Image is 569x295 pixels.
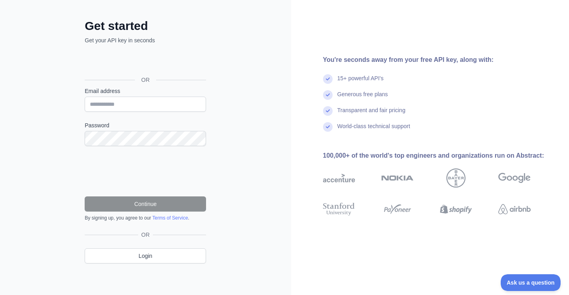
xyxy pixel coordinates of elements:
[85,248,206,263] a: Login
[85,19,206,33] h2: Get started
[323,122,333,132] img: check mark
[152,215,188,221] a: Terms of Service
[498,201,531,217] img: airbnb
[446,168,466,188] img: bayer
[138,231,153,239] span: OR
[81,53,208,71] iframe: Tombol Login dengan Google
[323,90,333,100] img: check mark
[135,76,156,84] span: OR
[323,168,355,188] img: accenture
[498,168,531,188] img: google
[501,274,561,291] iframe: Toggle Customer Support
[337,74,384,90] div: 15+ powerful API's
[381,168,414,188] img: nokia
[337,122,410,138] div: World-class technical support
[85,215,206,221] div: By signing up, you agree to our .
[323,151,557,160] div: 100,000+ of the world's top engineers and organizations run on Abstract:
[323,55,557,65] div: You're seconds away from your free API key, along with:
[85,196,206,212] button: Continue
[381,201,414,217] img: payoneer
[323,201,355,217] img: stanford university
[337,90,388,106] div: Generous free plans
[85,36,206,44] p: Get your API key in seconds
[85,87,206,95] label: Email address
[440,201,472,217] img: shopify
[323,74,333,84] img: check mark
[85,121,206,129] label: Password
[337,106,406,122] div: Transparent and fair pricing
[85,156,206,187] iframe: reCAPTCHA
[323,106,333,116] img: check mark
